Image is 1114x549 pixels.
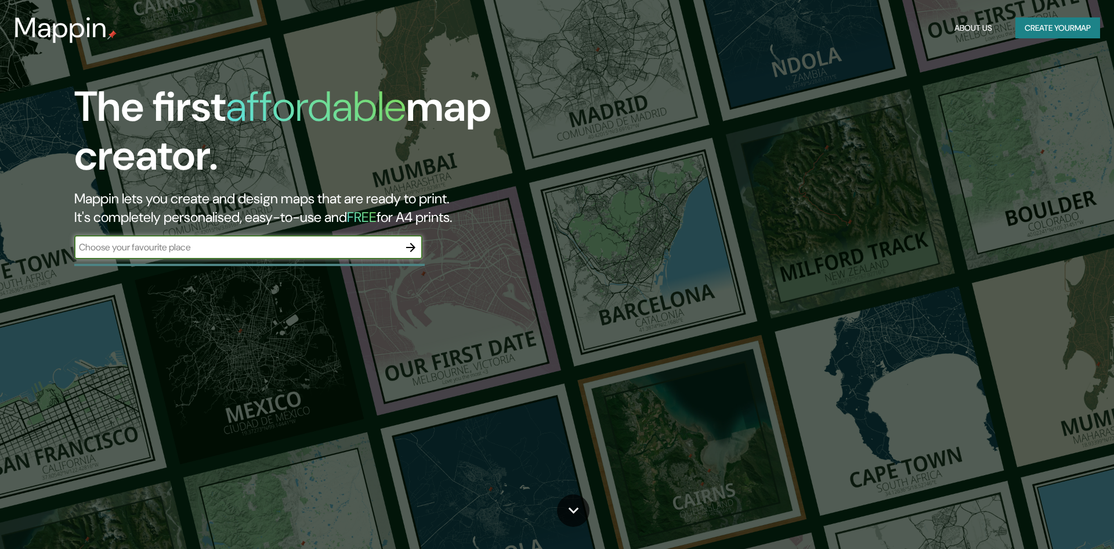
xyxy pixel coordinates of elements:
h1: affordable [226,80,406,134]
button: About Us [950,17,997,39]
button: Create yourmap [1015,17,1100,39]
h3: Mappin [14,12,107,44]
input: Choose your favourite place [74,241,399,254]
h5: FREE [347,208,377,226]
h2: Mappin lets you create and design maps that are ready to print. It's completely personalised, eas... [74,189,631,227]
img: mappin-pin [107,30,117,40]
h1: The first map creator. [74,82,631,189]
